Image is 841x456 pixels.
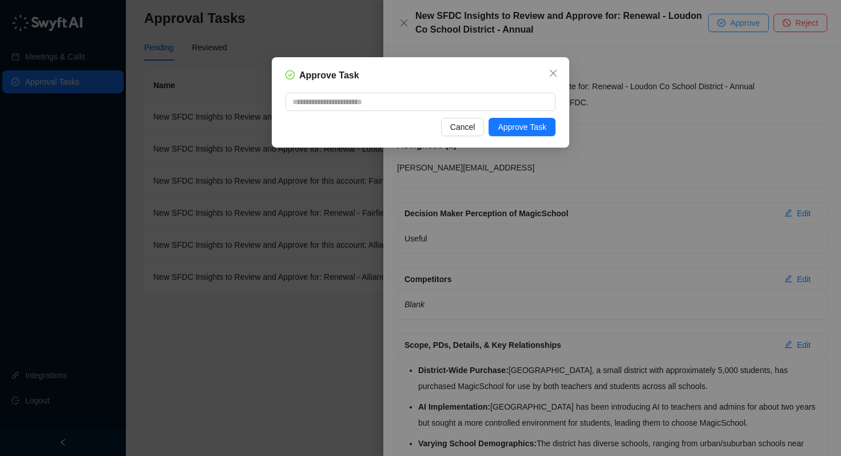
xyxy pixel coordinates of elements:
[441,118,485,136] button: Cancel
[299,69,359,82] h5: Approve Task
[285,70,295,80] span: check-circle
[450,121,475,133] span: Cancel
[549,69,558,78] span: close
[498,121,546,133] span: Approve Task
[489,118,556,136] button: Approve Task
[544,64,562,82] button: Close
